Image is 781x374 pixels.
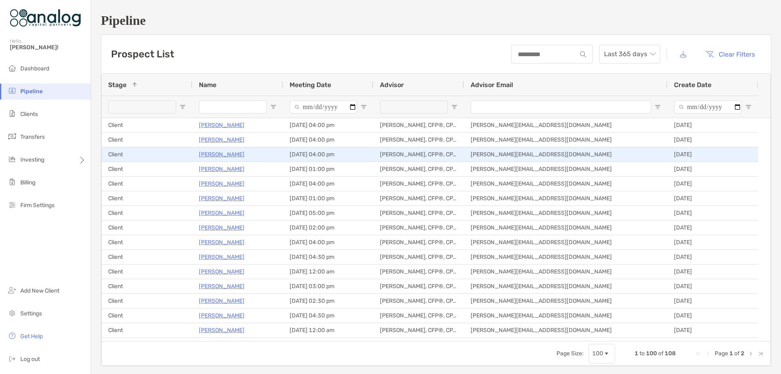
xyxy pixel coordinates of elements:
div: [DATE] 04:00 pm [283,147,373,162]
div: Client [102,279,192,293]
span: 108 [665,350,676,357]
div: [DATE] [668,323,758,337]
p: [PERSON_NAME] [199,223,244,233]
div: [DATE] 04:00 pm [283,235,373,249]
div: Client [102,118,192,132]
div: Client [102,221,192,235]
span: Log out [20,356,40,363]
div: [PERSON_NAME], CFP®, CPA/PFS, CDFA [373,265,464,279]
img: logout icon [7,354,17,363]
div: Client [102,250,192,264]
div: [DATE] 01:00 pm [283,162,373,176]
div: Next Page [748,350,754,357]
div: [DATE] [668,221,758,235]
span: Last 365 days [604,45,655,63]
span: Name [199,81,216,89]
a: [PERSON_NAME] [199,325,244,335]
a: [PERSON_NAME] [199,208,244,218]
input: Advisor Email Filter Input [471,101,651,114]
div: [PERSON_NAME][EMAIL_ADDRESS][DOMAIN_NAME] [464,279,668,293]
span: Dashboard [20,65,49,72]
a: [PERSON_NAME] [199,311,244,321]
div: [DATE] 12:00 am [283,323,373,337]
div: Client [102,206,192,220]
div: [PERSON_NAME][EMAIL_ADDRESS][DOMAIN_NAME] [464,250,668,264]
div: [DATE] [668,191,758,206]
div: [PERSON_NAME], CFP®, CPA/PFS, CDFA [373,177,464,191]
img: clients icon [7,109,17,118]
div: [DATE] 02:30 pm [283,294,373,308]
button: Open Filter Menu [451,104,458,110]
div: Client [102,265,192,279]
div: [PERSON_NAME], CFP®, CPA/PFS, CDFA [373,191,464,206]
div: Client [102,235,192,249]
div: [PERSON_NAME][EMAIL_ADDRESS][DOMAIN_NAME] [464,206,668,220]
div: [DATE] 04:00 pm [283,118,373,132]
div: [PERSON_NAME][EMAIL_ADDRESS][DOMAIN_NAME] [464,133,668,147]
div: Client [102,133,192,147]
button: Clear Filters [699,45,761,63]
div: Last Page [757,350,764,357]
img: get-help icon [7,331,17,341]
div: [DATE] [668,265,758,279]
input: Meeting Date Filter Input [290,101,357,114]
div: [DATE] [668,279,758,293]
div: Client [102,323,192,337]
div: [DATE] [668,206,758,220]
div: [PERSON_NAME], CFP®, CPA/PFS, CDFA [373,221,464,235]
p: [PERSON_NAME] [199,252,244,262]
span: Stage [108,81,127,89]
div: [PERSON_NAME][EMAIL_ADDRESS][DOMAIN_NAME] [464,191,668,206]
input: Name Filter Input [199,101,267,114]
span: Create Date [674,81,711,89]
span: Transfers [20,133,45,140]
span: [PERSON_NAME]! [10,44,86,51]
a: [PERSON_NAME] [199,193,244,203]
div: Client [102,177,192,191]
p: [PERSON_NAME] [199,340,244,350]
span: Advisor Email [471,81,513,89]
span: of [734,350,740,357]
div: [DATE] 04:30 pm [283,250,373,264]
span: to [639,350,645,357]
div: Client [102,162,192,176]
div: [PERSON_NAME][EMAIL_ADDRESS][DOMAIN_NAME] [464,177,668,191]
a: [PERSON_NAME] [199,120,244,130]
img: settings icon [7,308,17,318]
p: [PERSON_NAME] [199,281,244,291]
img: firm-settings icon [7,200,17,210]
a: [PERSON_NAME] [199,164,244,174]
div: Client [102,308,192,323]
span: Firm Settings [20,202,55,209]
div: [PERSON_NAME][EMAIL_ADDRESS][DOMAIN_NAME] [464,147,668,162]
a: [PERSON_NAME] [199,149,244,160]
span: Get Help [20,333,43,340]
div: Client [102,294,192,308]
div: [PERSON_NAME], CFP®, CPA/PFS, CDFA [373,206,464,220]
div: [PERSON_NAME][EMAIL_ADDRESS][DOMAIN_NAME] [464,323,668,337]
span: 1 [635,350,638,357]
button: Open Filter Menu [270,104,277,110]
div: Page Size: [556,350,584,357]
div: [DATE] 12:00 am [283,265,373,279]
div: [PERSON_NAME], CFP®, CPA/PFS, CDFA [373,308,464,323]
span: 100 [646,350,657,357]
span: Add New Client [20,287,59,294]
span: Investing [20,156,44,163]
div: Client [102,338,192,352]
div: [PERSON_NAME][EMAIL_ADDRESS][DOMAIN_NAME] [464,221,668,235]
span: of [658,350,663,357]
div: [PERSON_NAME], CFP®, CPA/PFS, CDFA [373,147,464,162]
img: Zoe Logo [10,3,81,33]
a: [PERSON_NAME] [199,135,244,145]
div: [PERSON_NAME][EMAIL_ADDRESS][DOMAIN_NAME] [464,162,668,176]
div: [DATE] [668,177,758,191]
div: [DATE] [668,133,758,147]
div: [DATE] [668,250,758,264]
span: 2 [741,350,744,357]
